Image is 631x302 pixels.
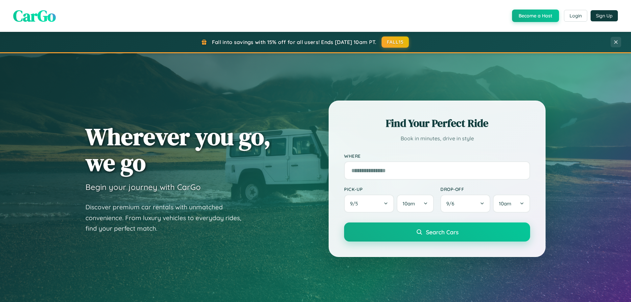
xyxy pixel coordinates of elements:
[344,195,394,213] button: 9/5
[344,116,530,130] h2: Find Your Perfect Ride
[344,222,530,242] button: Search Cars
[344,134,530,143] p: Book in minutes, drive in style
[440,186,530,192] label: Drop-off
[403,200,415,207] span: 10am
[382,36,409,48] button: FALL15
[344,153,530,159] label: Where
[426,228,458,236] span: Search Cars
[591,10,618,21] button: Sign Up
[85,124,271,175] h1: Wherever you go, we go
[13,5,56,27] span: CarGo
[85,182,201,192] h3: Begin your journey with CarGo
[344,186,434,192] label: Pick-up
[564,10,587,22] button: Login
[397,195,434,213] button: 10am
[85,202,250,234] p: Discover premium car rentals with unmatched convenience. From luxury vehicles to everyday rides, ...
[493,195,530,213] button: 10am
[446,200,457,207] span: 9 / 6
[440,195,490,213] button: 9/6
[350,200,361,207] span: 9 / 5
[512,10,559,22] button: Become a Host
[499,200,511,207] span: 10am
[212,39,377,45] span: Fall into savings with 15% off for all users! Ends [DATE] 10am PT.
